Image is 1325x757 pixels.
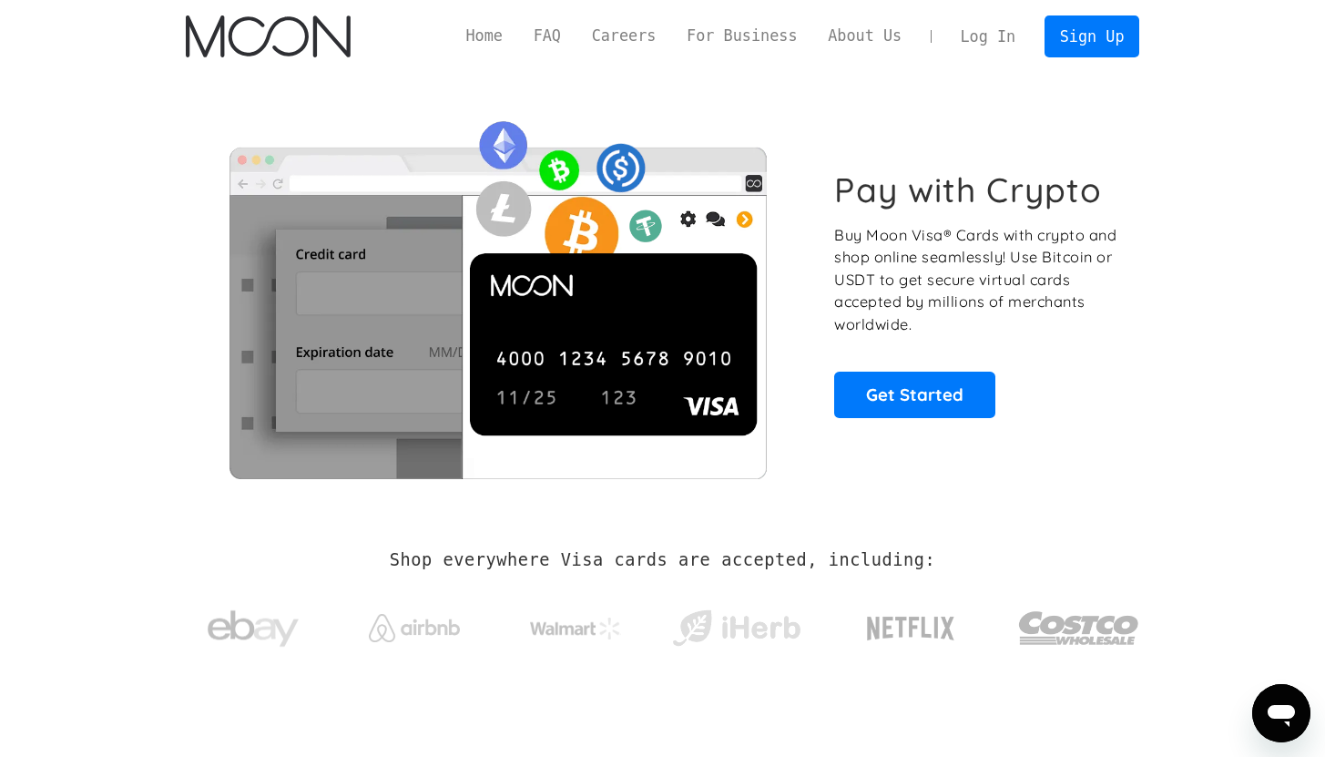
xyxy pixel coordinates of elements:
[576,25,671,47] a: Careers
[945,16,1031,56] a: Log In
[208,600,299,658] img: ebay
[369,614,460,642] img: Airbnb
[834,372,995,417] a: Get Started
[186,15,351,57] img: Moon Logo
[451,25,518,47] a: Home
[518,25,576,47] a: FAQ
[507,599,643,649] a: Walmart
[530,618,621,639] img: Walmart
[390,550,935,570] h2: Shop everywhere Visa cards are accepted, including:
[834,224,1119,336] p: Buy Moon Visa® Cards with crypto and shop online seamlessly! Use Bitcoin or USDT to get secure vi...
[812,25,917,47] a: About Us
[671,25,812,47] a: For Business
[668,605,804,652] img: iHerb
[346,596,482,651] a: Airbnb
[1018,594,1140,662] img: Costco
[186,15,351,57] a: home
[834,169,1102,210] h1: Pay with Crypto
[186,582,321,667] a: ebay
[668,587,804,661] a: iHerb
[1252,684,1310,742] iframe: Button to launch messaging window
[865,606,956,651] img: Netflix
[1018,576,1140,671] a: Costco
[830,588,993,660] a: Netflix
[1045,15,1139,56] a: Sign Up
[186,108,810,478] img: Moon Cards let you spend your crypto anywhere Visa is accepted.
